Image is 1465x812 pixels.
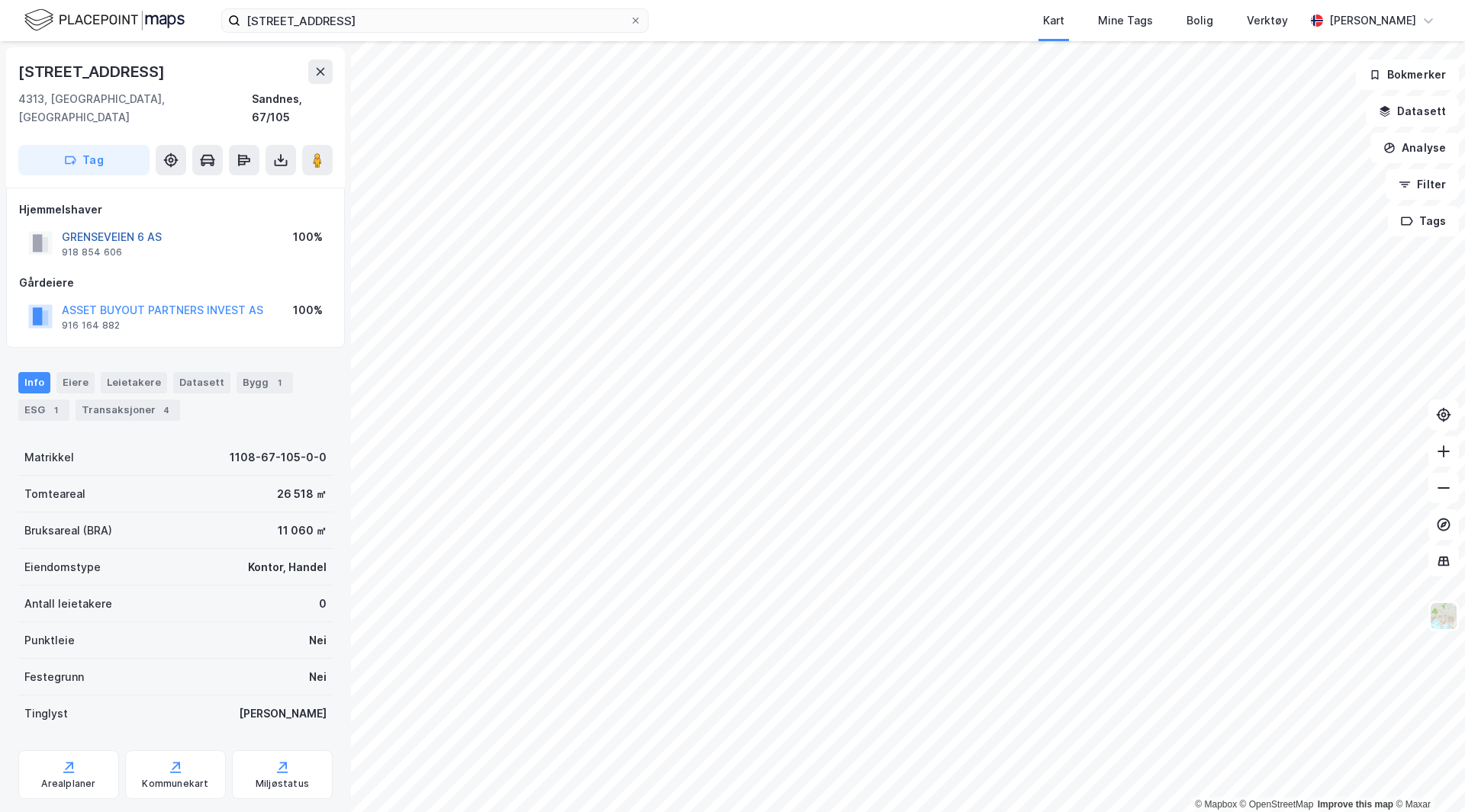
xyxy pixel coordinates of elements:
[18,372,50,393] div: Info
[41,778,95,790] div: Arealplaner
[19,201,332,219] div: Hjemmelshaver
[1386,169,1459,200] button: Filter
[1356,59,1459,90] button: Bokmerker
[1240,799,1314,810] a: OpenStreetMap
[101,372,167,393] div: Leietakere
[1388,206,1459,236] button: Tags
[76,400,180,421] div: Transaksjoner
[240,9,629,32] input: Søk på adresse, matrikkel, gårdeiere, leietakere eller personer
[56,372,95,393] div: Eiere
[62,246,122,258] div: 918 854 606
[1329,11,1416,30] div: [PERSON_NAME]
[1195,799,1237,810] a: Mapbox
[256,778,309,790] div: Miljøstatus
[252,90,333,127] div: Sandnes, 67/105
[1318,799,1393,810] a: Improve this map
[18,59,168,84] div: [STREET_ADDRESS]
[142,778,208,790] div: Kommunekart
[248,558,327,576] div: Kontor, Handel
[18,145,150,175] button: Tag
[1389,739,1465,812] div: Kontrollprogram for chat
[309,631,327,650] div: Nei
[24,448,74,467] div: Matrikkel
[293,228,323,246] div: 100%
[24,668,84,686] div: Festegrunn
[309,668,327,686] div: Nei
[173,372,230,393] div: Datasett
[24,485,85,503] div: Tomteareal
[24,595,112,613] div: Antall leietakere
[1370,133,1459,163] button: Analyse
[277,485,327,503] div: 26 518 ㎡
[1186,11,1213,30] div: Bolig
[18,400,69,421] div: ESG
[319,595,327,613] div: 0
[24,631,75,650] div: Punktleie
[24,558,101,576] div: Eiendomstype
[278,522,327,540] div: 11 060 ㎡
[48,403,63,418] div: 1
[19,274,332,292] div: Gårdeiere
[1389,739,1465,812] iframe: Chat Widget
[24,522,112,540] div: Bruksareal (BRA)
[159,403,174,418] div: 4
[1366,96,1459,127] button: Datasett
[1098,11,1153,30] div: Mine Tags
[293,301,323,319] div: 100%
[237,372,293,393] div: Bygg
[1247,11,1288,30] div: Verktøy
[272,375,287,390] div: 1
[24,7,185,34] img: logo.f888ab2527a4732fd821a326f86c7f29.svg
[1429,602,1458,631] img: Z
[18,90,252,127] div: 4313, [GEOGRAPHIC_DATA], [GEOGRAPHIC_DATA]
[62,319,120,332] div: 916 164 882
[239,704,327,723] div: [PERSON_NAME]
[1043,11,1064,30] div: Kart
[24,704,68,723] div: Tinglyst
[230,448,327,467] div: 1108-67-105-0-0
